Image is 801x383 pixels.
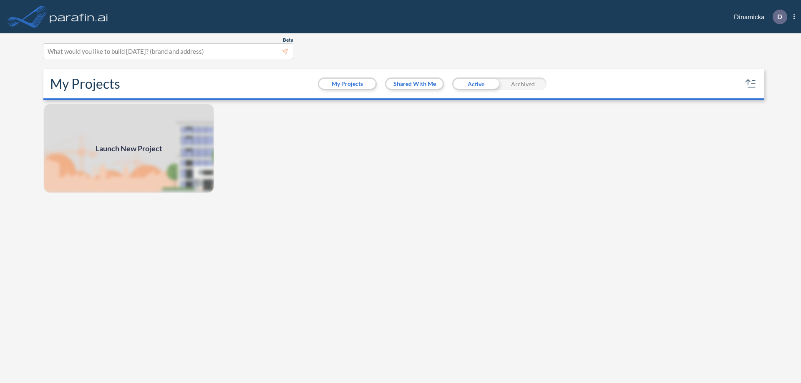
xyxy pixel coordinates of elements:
[452,78,499,90] div: Active
[319,79,375,89] button: My Projects
[43,103,214,193] img: add
[50,76,120,92] h2: My Projects
[48,8,110,25] img: logo
[721,10,795,24] div: Dinamicka
[283,37,293,43] span: Beta
[43,103,214,193] a: Launch New Project
[96,143,162,154] span: Launch New Project
[386,79,443,89] button: Shared With Me
[777,13,782,20] p: D
[499,78,547,90] div: Archived
[744,77,758,90] button: sort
